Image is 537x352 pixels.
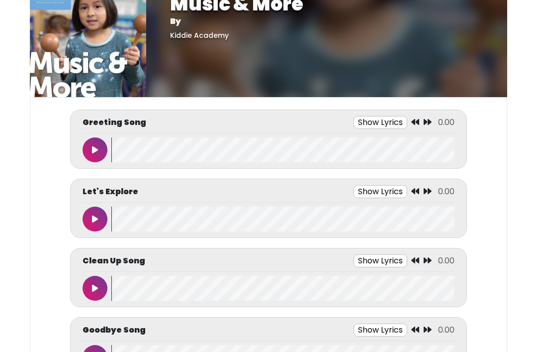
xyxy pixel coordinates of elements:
[438,255,454,266] span: 0.00
[438,117,454,128] span: 0.00
[354,254,407,267] button: Show Lyrics
[354,185,407,198] button: Show Lyrics
[438,186,454,197] span: 0.00
[438,324,454,336] span: 0.00
[83,255,145,267] p: Clean Up Song
[354,324,407,337] button: Show Lyrics
[170,31,483,40] h5: Kiddie Academy
[83,186,138,198] p: Let's Explore
[354,116,407,129] button: Show Lyrics
[170,15,483,27] p: By
[83,324,146,336] p: Goodbye Song
[83,117,146,128] p: Greeting Song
